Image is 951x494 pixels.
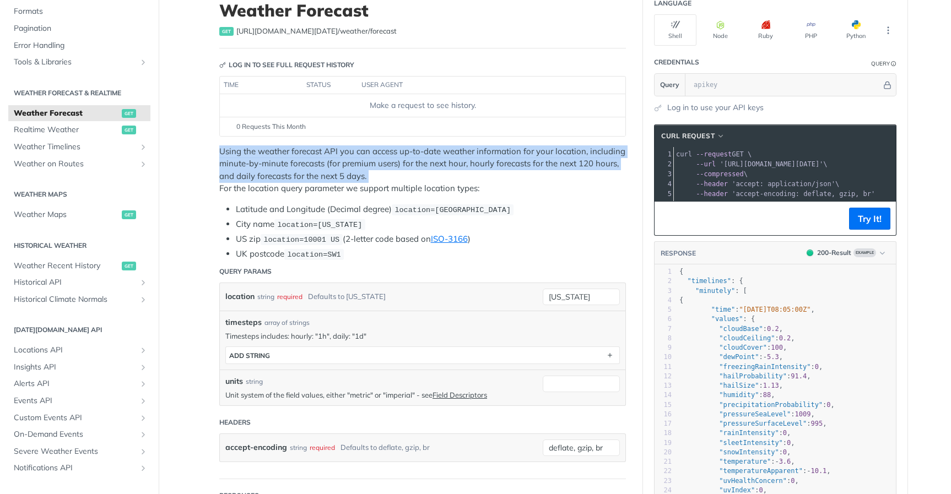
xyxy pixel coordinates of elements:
[795,410,811,418] span: 1009
[759,486,763,494] span: 0
[122,126,136,134] span: get
[676,150,692,158] span: curl
[395,206,511,214] span: location=[GEOGRAPHIC_DATA]
[679,391,775,399] span: : ,
[122,210,136,219] span: get
[225,289,255,305] label: location
[871,59,896,68] div: QueryInformation
[287,251,341,259] span: location=SW1
[655,438,672,448] div: 19
[257,289,274,305] div: string
[882,79,893,90] button: Hide
[676,170,748,178] span: \
[14,260,119,272] span: Weather Recent History
[8,189,150,199] h2: Weather Maps
[679,467,831,475] span: : ,
[139,58,148,67] button: Show subpages for Tools & Libraries
[264,318,310,328] div: array of strings
[8,443,150,460] a: Severe Weather EventsShow subpages for Severe Weather Events
[739,306,810,313] span: "[DATE]T08:05:00Z"
[225,390,537,400] p: Unit system of the field values, either "metric" or "imperial" - see
[358,77,603,94] th: user agent
[8,342,150,359] a: Locations APIShow subpages for Locations API
[676,160,828,168] span: \
[679,486,767,494] span: : ,
[679,287,747,295] span: : [
[14,142,136,153] span: Weather Timelines
[654,57,699,67] div: Credentials
[719,420,807,427] span: "pressureSurfaceLevel"
[8,291,150,308] a: Historical Climate NormalsShow subpages for Historical Climate Normals
[679,401,835,409] span: : ,
[14,108,119,119] span: Weather Forecast
[779,458,791,465] span: 3.6
[661,131,715,141] span: cURL Request
[655,149,673,159] div: 1
[696,160,716,168] span: --url
[657,131,729,142] button: cURL Request
[139,379,148,388] button: Show subpages for Alerts API
[791,477,795,485] span: 0
[8,139,150,155] a: Weather TimelinesShow subpages for Weather Timelines
[139,295,148,304] button: Show subpages for Historical Climate Normals
[236,248,626,260] li: UK postcode
[711,315,743,323] span: "values"
[719,363,810,371] span: "freezingRainIntensity"
[431,234,468,244] a: ISO-3166
[122,262,136,270] span: get
[687,277,731,285] span: "timelines"
[679,315,755,323] span: : {
[679,306,815,313] span: : ,
[790,14,832,46] button: PHP
[679,353,783,361] span: : ,
[655,334,672,343] div: 8
[655,159,673,169] div: 2
[810,420,823,427] span: 995
[696,170,744,178] span: --compressed
[679,439,795,447] span: : ,
[139,464,148,473] button: Show subpages for Notifications API
[719,391,759,399] span: "humidity"
[8,410,150,426] a: Custom Events APIShow subpages for Custom Events API
[263,236,339,244] span: location=10001 US
[783,448,787,456] span: 0
[433,390,487,399] a: Field Descriptors
[655,267,672,276] div: 1
[14,124,119,135] span: Realtime Weather
[719,382,759,389] span: "hailSize"
[696,190,728,198] span: --header
[732,180,835,188] span: 'accept: application/json'
[679,448,791,456] span: : ,
[655,179,673,189] div: 4
[835,14,877,46] button: Python
[679,268,683,275] span: {
[817,248,851,258] div: 200 - Result
[679,325,783,333] span: : ,
[655,314,672,324] div: 6
[14,294,136,305] span: Historical Climate Normals
[290,439,307,455] div: string
[8,241,150,251] h2: Historical Weather
[655,276,672,286] div: 2
[341,439,430,455] div: Defaults to deflate, gzip, br
[219,60,354,70] div: Log in to see full request history
[14,209,119,220] span: Weather Maps
[14,23,148,34] span: Pagination
[655,372,672,381] div: 12
[771,344,783,351] span: 100
[719,410,791,418] span: "pressureSeaLevel"
[14,412,136,424] span: Custom Events API
[236,122,306,132] span: 0 Requests This Month
[719,477,787,485] span: "uvHealthConcern"
[676,180,839,188] span: \
[679,420,826,427] span: : ,
[8,274,150,291] a: Historical APIShow subpages for Historical API
[8,105,150,122] a: Weather Forecastget
[246,377,263,387] div: string
[787,439,791,447] span: 0
[655,400,672,410] div: 15
[14,429,136,440] span: On-Demand Events
[853,248,876,257] span: Example
[791,372,807,380] span: 91.4
[8,156,150,172] a: Weather on RoutesShow subpages for Weather on Routes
